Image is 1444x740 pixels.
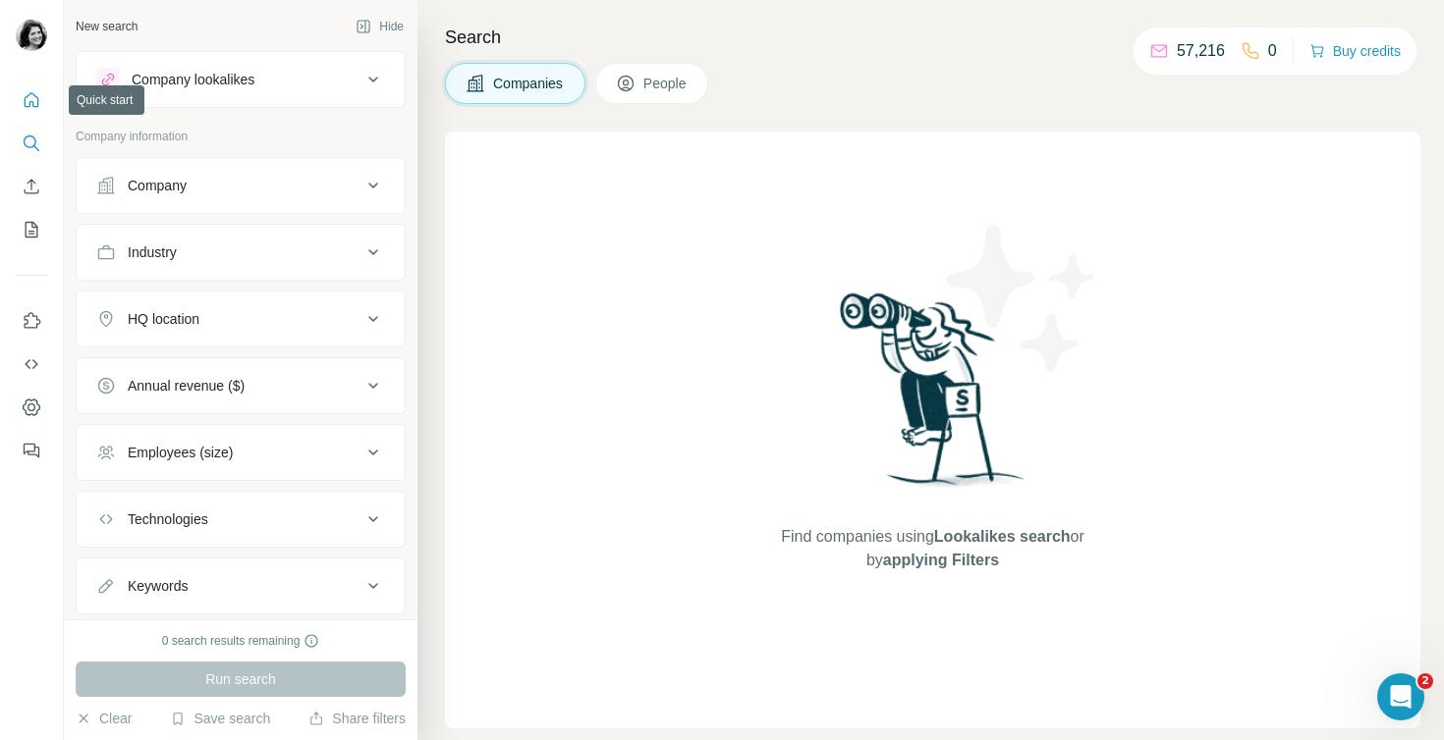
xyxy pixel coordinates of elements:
[128,576,188,596] div: Keywords
[77,496,405,543] button: Technologies
[1417,673,1433,689] span: 2
[77,429,405,476] button: Employees (size)
[883,552,999,568] span: applying Filters
[76,709,132,728] button: Clear
[445,24,1420,51] h4: Search
[16,346,47,382] button: Use Surfe API
[1309,37,1401,65] button: Buy credits
[76,128,406,145] p: Company information
[775,525,1089,572] span: Find companies using or by
[643,74,689,93] span: People
[77,162,405,209] button: Company
[934,528,1071,545] span: Lookalikes search
[342,12,417,41] button: Hide
[128,309,199,329] div: HQ location
[77,229,405,276] button: Industry
[132,70,254,89] div: Company lookalikes
[1177,39,1225,63] p: 57,216
[933,210,1110,387] img: Surfe Illustration - Stars
[128,509,208,529] div: Technologies
[16,82,47,118] button: Quick start
[77,362,405,409] button: Annual revenue ($)
[77,56,405,103] button: Company lookalikes
[162,632,320,650] div: 0 search results remaining
[16,212,47,247] button: My lists
[1268,39,1277,63] p: 0
[128,443,233,462] div: Employees (size)
[16,390,47,425] button: Dashboard
[831,288,1035,506] img: Surfe Illustration - Woman searching with binoculars
[16,303,47,339] button: Use Surfe on LinkedIn
[493,74,565,93] span: Companies
[1377,673,1424,720] iframe: Intercom live chat
[170,709,270,728] button: Save search
[16,20,47,51] img: Avatar
[76,18,138,35] div: New search
[128,176,187,195] div: Company
[16,126,47,161] button: Search
[128,242,177,262] div: Industry
[308,709,406,728] button: Share filters
[16,169,47,204] button: Enrich CSV
[77,562,405,609] button: Keywords
[77,295,405,343] button: HQ location
[128,376,245,396] div: Annual revenue ($)
[16,433,47,468] button: Feedback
